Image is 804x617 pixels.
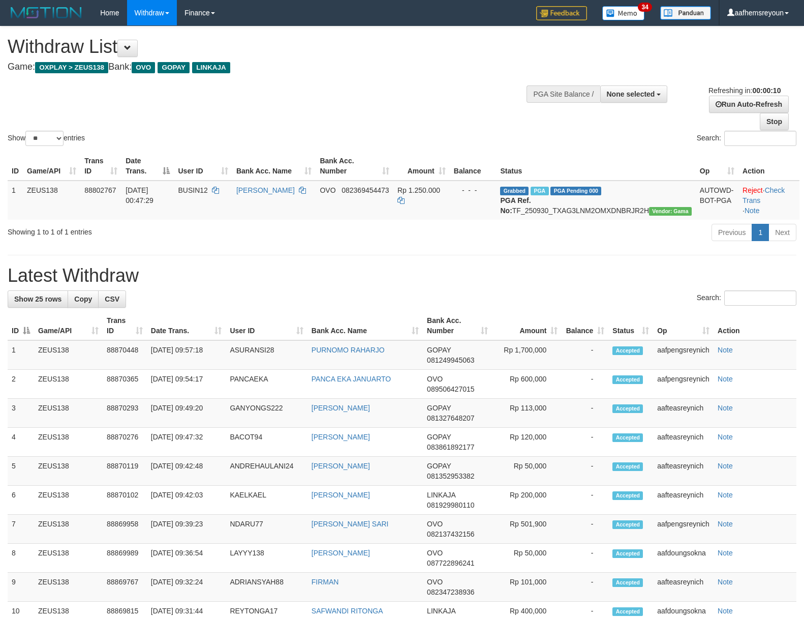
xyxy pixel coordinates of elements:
[724,290,796,306] input: Search:
[612,404,643,413] span: Accepted
[74,295,92,303] span: Copy
[312,549,370,557] a: [PERSON_NAME]
[226,515,307,544] td: NDARU77
[697,290,796,306] label: Search:
[696,152,738,181] th: Op: activate to sort column ascending
[8,290,68,308] a: Show 25 rows
[8,486,34,515] td: 6
[638,3,652,12] span: 34
[562,486,608,515] td: -
[653,340,714,370] td: aafpengsreynich
[147,370,226,399] td: [DATE] 09:54:17
[226,399,307,428] td: GANYONGS222
[8,181,23,220] td: 1
[743,186,785,204] a: Check Trans
[8,573,34,602] td: 9
[34,515,103,544] td: ZEUS138
[612,433,643,442] span: Accepted
[174,152,232,181] th: User ID: activate to sort column ascending
[103,370,147,399] td: 88870365
[612,491,643,500] span: Accepted
[738,152,799,181] th: Action
[35,62,108,73] span: OXPLAY > ZEUS138
[126,186,153,204] span: [DATE] 00:47:29
[492,544,562,573] td: Rp 50,000
[427,443,474,451] span: Copy 083861892177 to clipboard
[147,311,226,340] th: Date Trans.: activate to sort column ascending
[743,186,763,194] a: Reject
[312,520,389,528] a: [PERSON_NAME] SARI
[103,311,147,340] th: Trans ID: activate to sort column ascending
[25,131,64,146] select: Showentries
[612,346,643,355] span: Accepted
[121,152,174,181] th: Date Trans.: activate to sort column descending
[105,295,119,303] span: CSV
[132,62,155,73] span: OVO
[312,433,370,441] a: [PERSON_NAME]
[562,311,608,340] th: Balance: activate to sort column ascending
[232,152,316,181] th: Bank Acc. Name: activate to sort column ascending
[492,573,562,602] td: Rp 101,000
[393,152,450,181] th: Amount: activate to sort column ascending
[427,607,455,615] span: LINKAJA
[427,588,474,596] span: Copy 082347238936 to clipboard
[600,85,668,103] button: None selected
[612,607,643,616] span: Accepted
[34,399,103,428] td: ZEUS138
[427,375,443,383] span: OVO
[612,375,643,384] span: Accepted
[158,62,190,73] span: GOPAY
[492,311,562,340] th: Amount: activate to sort column ascending
[34,573,103,602] td: ZEUS138
[768,224,796,241] a: Next
[653,515,714,544] td: aafpengsreynich
[562,399,608,428] td: -
[450,152,497,181] th: Balance
[103,544,147,573] td: 88869989
[718,433,733,441] a: Note
[718,491,733,499] a: Note
[226,370,307,399] td: PANCAEKA
[562,544,608,573] td: -
[612,549,643,558] span: Accepted
[709,96,789,113] a: Run Auto-Refresh
[103,486,147,515] td: 88870102
[147,515,226,544] td: [DATE] 09:39:23
[760,113,789,130] a: Stop
[147,457,226,486] td: [DATE] 09:42:48
[34,544,103,573] td: ZEUS138
[752,224,769,241] a: 1
[427,578,443,586] span: OVO
[103,457,147,486] td: 88870119
[562,573,608,602] td: -
[427,491,455,499] span: LINKAJA
[23,181,80,220] td: ZEUS138
[147,486,226,515] td: [DATE] 09:42:03
[8,515,34,544] td: 7
[427,520,443,528] span: OVO
[103,399,147,428] td: 88870293
[34,486,103,515] td: ZEUS138
[8,370,34,399] td: 2
[34,370,103,399] td: ZEUS138
[696,181,738,220] td: AUTOWD-BOT-PGA
[68,290,99,308] a: Copy
[427,530,474,538] span: Copy 082137432156 to clipboard
[307,311,423,340] th: Bank Acc. Name: activate to sort column ascending
[500,196,531,215] b: PGA Ref. No:
[427,501,474,509] span: Copy 081929980110 to clipboard
[226,340,307,370] td: ASURANSI28
[312,578,339,586] a: FIRMAN
[8,131,85,146] label: Show entries
[98,290,126,308] a: CSV
[342,186,389,194] span: Copy 082369454473 to clipboard
[718,375,733,383] a: Note
[712,224,752,241] a: Previous
[147,544,226,573] td: [DATE] 09:36:54
[103,428,147,457] td: 88870276
[397,186,440,194] span: Rp 1.250.000
[492,515,562,544] td: Rp 501,900
[653,311,714,340] th: Op: activate to sort column ascending
[660,6,711,20] img: panduan.png
[427,549,443,557] span: OVO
